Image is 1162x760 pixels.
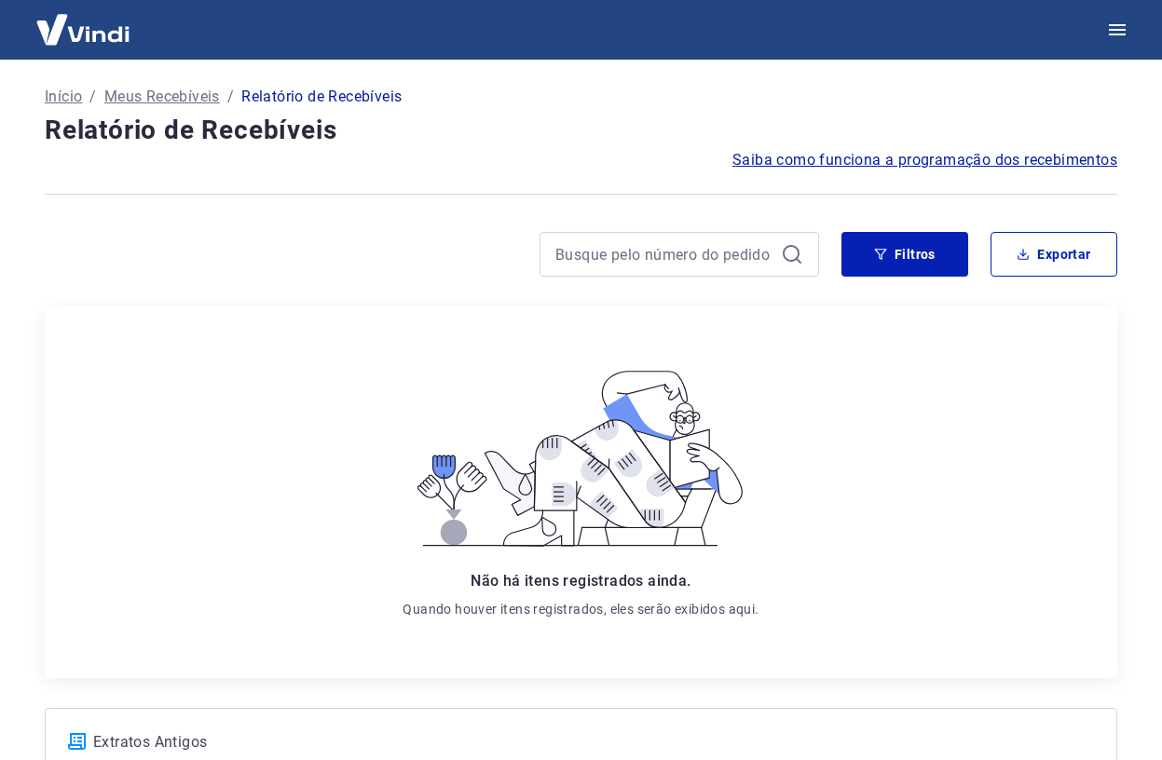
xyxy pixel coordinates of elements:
[45,86,82,108] a: Início
[841,232,968,277] button: Filtros
[89,86,96,108] p: /
[241,86,402,108] p: Relatório de Recebíveis
[68,733,86,750] img: ícone
[732,149,1117,171] a: Saiba como funciona a programação dos recebimentos
[471,572,690,590] span: Não há itens registrados ainda.
[22,1,144,58] img: Vindi
[45,112,1117,149] h4: Relatório de Recebíveis
[227,86,234,108] p: /
[403,600,759,618] p: Quando houver itens registrados, eles serão exibidos aqui.
[104,86,220,108] a: Meus Recebíveis
[555,240,773,268] input: Busque pelo número do pedido
[991,232,1117,277] button: Exportar
[93,731,1094,753] p: Extratos Antigos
